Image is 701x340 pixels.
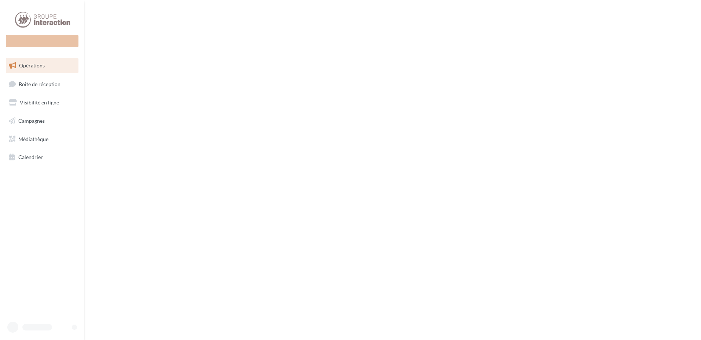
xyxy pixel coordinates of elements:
[4,149,80,165] a: Calendrier
[18,136,48,142] span: Médiathèque
[19,62,45,69] span: Opérations
[4,132,80,147] a: Médiathèque
[19,81,60,87] span: Boîte de réception
[4,113,80,129] a: Campagnes
[18,154,43,160] span: Calendrier
[4,58,80,73] a: Opérations
[4,76,80,92] a: Boîte de réception
[18,118,45,124] span: Campagnes
[4,95,80,110] a: Visibilité en ligne
[20,99,59,106] span: Visibilité en ligne
[6,35,78,47] div: Nouvelle campagne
